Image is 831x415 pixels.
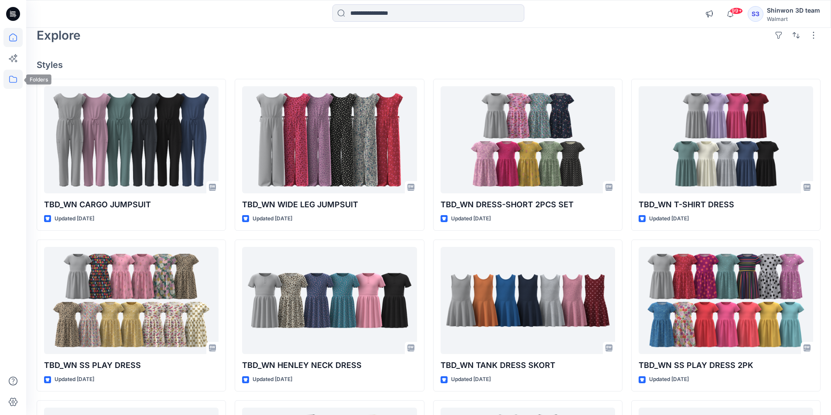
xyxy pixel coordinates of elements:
[55,375,94,384] p: Updated [DATE]
[253,375,292,384] p: Updated [DATE]
[441,359,615,371] p: TBD_WN TANK DRESS SKORT
[767,16,820,22] div: Walmart
[441,247,615,354] a: TBD_WN TANK DRESS SKORT
[649,375,689,384] p: Updated [DATE]
[639,359,813,371] p: TBD_WN SS PLAY DRESS 2PK
[441,199,615,211] p: TBD_WN DRESS-SHORT 2PCS SET
[44,86,219,194] a: TBD_WN CARGO JUMPSUIT
[242,247,417,354] a: TBD_WN HENLEY NECK DRESS
[730,7,743,14] span: 99+
[44,199,219,211] p: TBD_WN CARGO JUMPSUIT
[441,86,615,194] a: TBD_WN DRESS-SHORT 2PCS SET
[748,6,763,22] div: S3
[242,199,417,211] p: TBD_WN WIDE LEG JUMPSUIT
[639,86,813,194] a: TBD_WN T-SHIRT DRESS
[649,214,689,223] p: Updated [DATE]
[37,60,821,70] h4: Styles
[451,214,491,223] p: Updated [DATE]
[639,247,813,354] a: TBD_WN SS PLAY DRESS 2PK
[767,5,820,16] div: Shinwon 3D team
[639,199,813,211] p: TBD_WN T-SHIRT DRESS
[242,359,417,371] p: TBD_WN HENLEY NECK DRESS
[44,247,219,354] a: TBD_WN SS PLAY DRESS
[37,28,81,42] h2: Explore
[55,214,94,223] p: Updated [DATE]
[451,375,491,384] p: Updated [DATE]
[242,86,417,194] a: TBD_WN WIDE LEG JUMPSUIT
[44,359,219,371] p: TBD_WN SS PLAY DRESS
[253,214,292,223] p: Updated [DATE]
